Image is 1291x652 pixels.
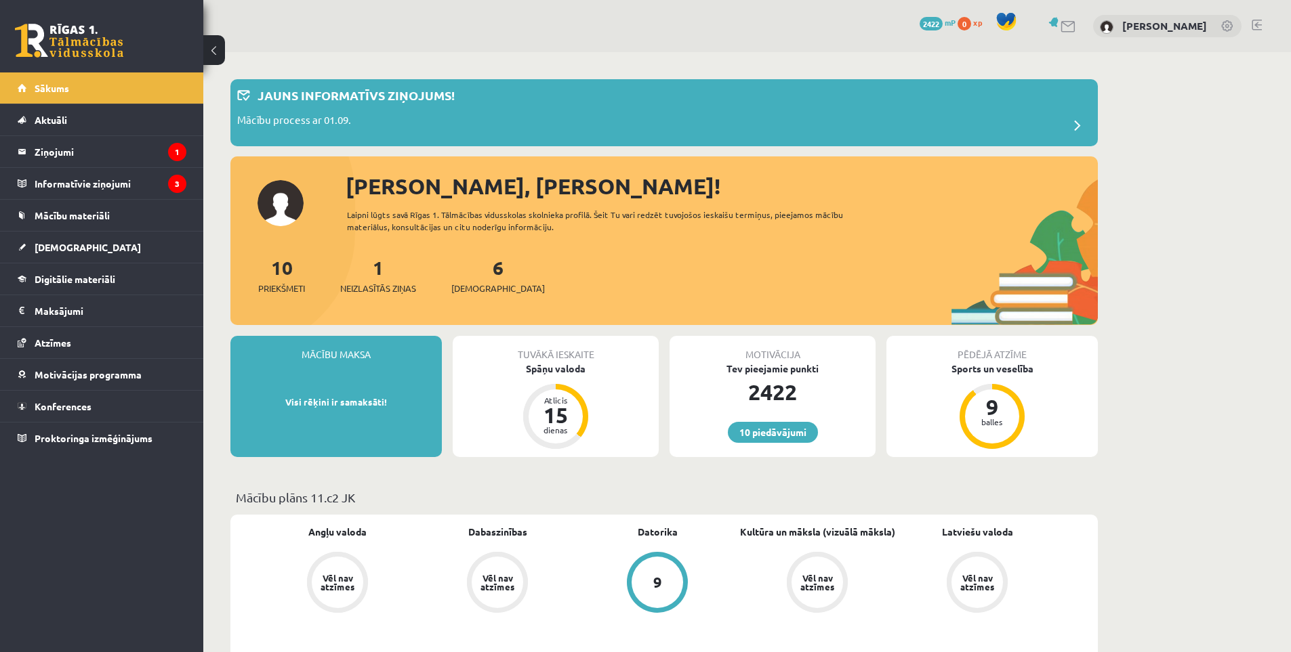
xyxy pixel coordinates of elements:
div: Mācību maksa [230,336,442,362]
a: Motivācijas programma [18,359,186,390]
a: Spāņu valoda Atlicis 15 dienas [453,362,659,451]
a: Ziņojumi1 [18,136,186,167]
span: Sākums [35,82,69,94]
a: Digitālie materiāli [18,263,186,295]
div: Motivācija [670,336,876,362]
div: balles [972,418,1012,426]
div: dienas [535,426,576,434]
div: 9 [653,575,662,590]
div: 15 [535,404,576,426]
span: Priekšmeti [258,282,305,295]
a: Vēl nav atzīmes [258,552,417,615]
a: Rīgas 1. Tālmācības vidusskola [15,24,123,58]
a: 10 piedāvājumi [728,422,818,443]
a: Dabaszinības [468,525,527,539]
span: Neizlasītās ziņas [340,282,416,295]
span: Motivācijas programma [35,368,142,381]
span: Proktoringa izmēģinājums [35,432,152,444]
a: Sports un veselība 9 balles [886,362,1098,451]
a: Kultūra un māksla (vizuālā māksla) [740,525,895,539]
span: mP [945,17,956,28]
i: 1 [168,143,186,161]
i: 3 [168,175,186,193]
div: Vēl nav atzīmes [478,573,516,591]
a: Vēl nav atzīmes [897,552,1057,615]
a: [DEMOGRAPHIC_DATA] [18,232,186,263]
p: Jauns informatīvs ziņojums! [258,86,455,104]
a: 1Neizlasītās ziņas [340,255,416,295]
a: [PERSON_NAME] [1122,19,1207,32]
div: Laipni lūgts savā Rīgas 1. Tālmācības vidusskolas skolnieka profilā. Šeit Tu vari redzēt tuvojošo... [347,209,867,233]
img: Rodrigo Skuja [1100,20,1113,34]
span: Konferences [35,400,91,412]
span: Atzīmes [35,336,71,349]
span: xp [973,17,982,28]
a: 10Priekšmeti [258,255,305,295]
span: [DEMOGRAPHIC_DATA] [35,241,141,253]
a: Jauns informatīvs ziņojums! Mācību process ar 01.09. [237,86,1091,139]
a: Maksājumi [18,295,186,326]
span: [DEMOGRAPHIC_DATA] [451,282,545,295]
a: 0 xp [958,17,989,28]
span: 2422 [920,17,943,30]
span: Digitālie materiāli [35,273,115,285]
p: Visi rēķini ir samaksāti! [237,395,435,409]
div: Vēl nav atzīmes [798,573,836,591]
a: Proktoringa izmēģinājums [18,422,186,454]
div: Vēl nav atzīmes [958,573,996,591]
div: Atlicis [535,396,576,404]
a: Aktuāli [18,104,186,135]
div: Sports un veselība [886,362,1098,376]
legend: Informatīvie ziņojumi [35,168,186,199]
span: Aktuāli [35,114,67,126]
a: Vēl nav atzīmes [417,552,577,615]
p: Mācību process ar 01.09. [237,112,351,131]
div: Pēdējā atzīme [886,336,1098,362]
div: 9 [972,396,1012,418]
a: 2422 mP [920,17,956,28]
div: 2422 [670,376,876,408]
div: [PERSON_NAME], [PERSON_NAME]! [346,170,1098,202]
div: Spāņu valoda [453,362,659,376]
a: Vēl nav atzīmes [737,552,897,615]
a: Konferences [18,391,186,422]
div: Tuvākā ieskaite [453,336,659,362]
span: 0 [958,17,971,30]
legend: Ziņojumi [35,136,186,167]
span: Mācību materiāli [35,209,110,221]
legend: Maksājumi [35,295,186,326]
a: Angļu valoda [308,525,367,539]
a: Atzīmes [18,327,186,358]
a: Mācību materiāli [18,200,186,231]
p: Mācību plāns 11.c2 JK [236,488,1092,506]
a: Sākums [18,72,186,104]
div: Tev pieejamie punkti [670,362,876,376]
div: Vēl nav atzīmes [319,573,356,591]
a: Informatīvie ziņojumi3 [18,168,186,199]
a: Latviešu valoda [942,525,1013,539]
a: 6[DEMOGRAPHIC_DATA] [451,255,545,295]
a: 9 [577,552,737,615]
a: Datorika [638,525,678,539]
